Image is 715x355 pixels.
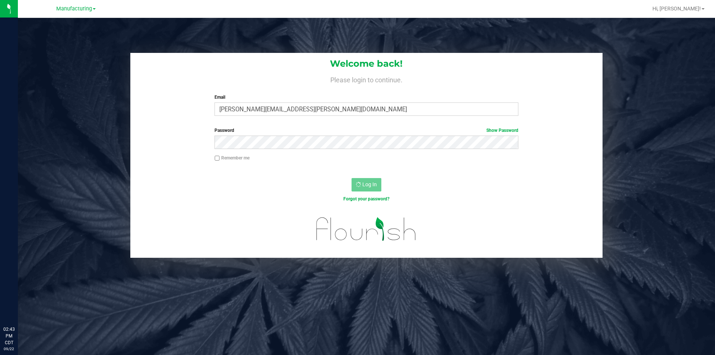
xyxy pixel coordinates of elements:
p: 09/22 [3,346,15,352]
p: 02:43 PM CDT [3,326,15,346]
h1: Welcome back! [130,59,603,69]
a: Show Password [486,128,518,133]
a: Forgot your password? [343,196,390,202]
button: Log In [352,178,381,191]
input: Remember me [214,156,220,161]
label: Remember me [214,155,250,161]
span: Hi, [PERSON_NAME]! [652,6,701,12]
label: Email [214,94,518,101]
h4: Please login to continue. [130,75,603,83]
span: Log In [362,181,377,187]
span: Password [214,128,234,133]
img: flourish_logo.svg [307,210,425,248]
span: Manufacturing [56,6,92,12]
